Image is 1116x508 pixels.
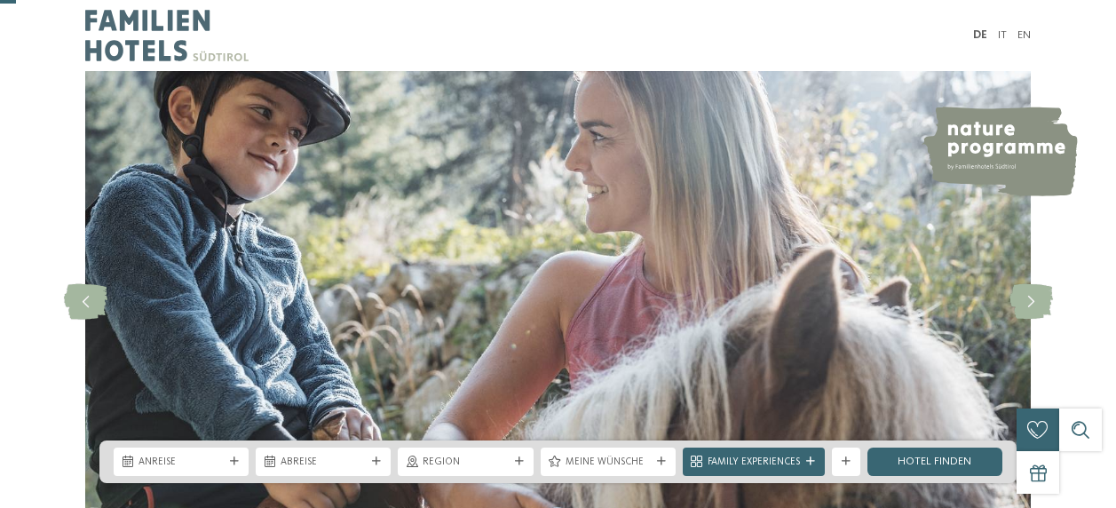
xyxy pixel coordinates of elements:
[281,456,366,470] span: Abreise
[708,456,800,470] span: Family Experiences
[922,107,1078,196] img: nature programme by Familienhotels Südtirol
[423,456,508,470] span: Region
[1017,29,1031,41] a: EN
[139,456,224,470] span: Anreise
[867,448,1002,476] a: Hotel finden
[566,456,651,470] span: Meine Wünsche
[973,29,987,41] a: DE
[998,29,1007,41] a: IT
